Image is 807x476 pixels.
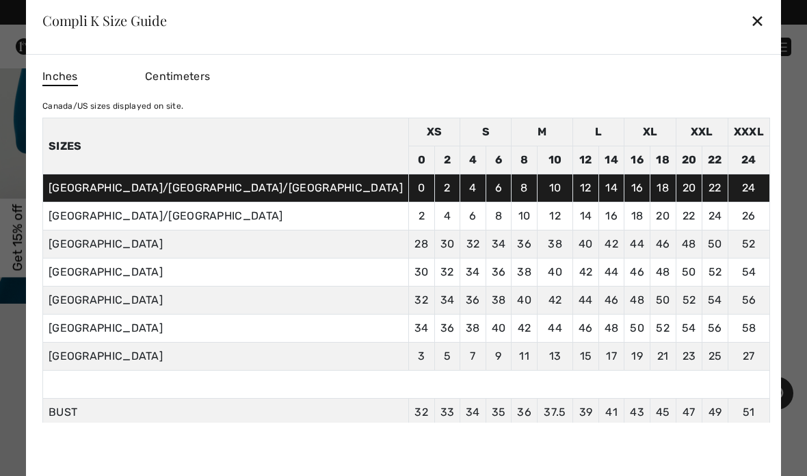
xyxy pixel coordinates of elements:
span: Centimeters [145,70,210,83]
span: 41 [605,406,618,419]
td: 20 [676,174,702,202]
td: 36 [512,230,538,259]
td: 8 [512,174,538,202]
td: 50 [650,287,676,315]
td: 50 [676,259,702,287]
td: 34 [460,259,486,287]
span: 34 [466,406,480,419]
td: 20 [650,202,676,230]
td: 10 [537,146,572,174]
td: 10 [537,174,572,202]
td: [GEOGRAPHIC_DATA] [42,287,408,315]
span: 51 [743,406,755,419]
td: 22 [676,202,702,230]
td: 44 [598,259,624,287]
td: 42 [512,315,538,343]
td: 14 [573,202,599,230]
td: 21 [650,343,676,371]
td: 34 [434,287,460,315]
td: 0 [408,174,434,202]
td: 27 [728,343,769,371]
td: L [573,118,624,146]
td: 32 [434,259,460,287]
td: 46 [598,287,624,315]
td: 34 [486,230,512,259]
td: 56 [702,315,728,343]
td: 48 [598,315,624,343]
td: 19 [624,343,650,371]
td: 38 [512,259,538,287]
td: 44 [537,315,572,343]
td: 52 [728,230,769,259]
td: 38 [537,230,572,259]
td: 24 [728,174,769,202]
span: 37.5 [544,406,566,419]
td: 40 [537,259,572,287]
td: 36 [460,287,486,315]
td: 12 [573,174,599,202]
td: 42 [598,230,624,259]
td: 40 [512,287,538,315]
td: 0 [408,146,434,174]
span: 33 [440,406,455,419]
td: 46 [624,259,650,287]
td: 44 [624,230,650,259]
td: 30 [434,230,460,259]
span: 35 [492,406,506,419]
td: XS [408,118,460,146]
td: 18 [650,146,676,174]
td: 38 [486,287,512,315]
td: 16 [598,202,624,230]
td: 2 [434,146,460,174]
td: 5 [434,343,460,371]
td: 8 [512,146,538,174]
span: 43 [630,406,644,419]
td: 6 [460,202,486,230]
td: 25 [702,343,728,371]
td: 54 [702,287,728,315]
td: 10 [512,202,538,230]
td: 14 [598,146,624,174]
td: 46 [650,230,676,259]
td: 36 [486,259,512,287]
td: 23 [676,343,702,371]
td: 46 [573,315,599,343]
td: 34 [408,315,434,343]
td: S [460,118,512,146]
td: 16 [624,174,650,202]
td: 13 [537,343,572,371]
td: 4 [434,202,460,230]
td: 58 [728,315,769,343]
div: Compli K Size Guide [42,14,167,27]
span: 32 [414,406,428,419]
td: [GEOGRAPHIC_DATA]/[GEOGRAPHIC_DATA]/[GEOGRAPHIC_DATA] [42,174,408,202]
td: 11 [512,343,538,371]
td: 22 [702,146,728,174]
td: 54 [676,315,702,343]
td: 12 [573,146,599,174]
td: 48 [650,259,676,287]
td: 40 [573,230,599,259]
span: Inches [42,68,78,86]
td: 56 [728,287,769,315]
td: 32 [460,230,486,259]
td: M [512,118,573,146]
td: [GEOGRAPHIC_DATA] [42,343,408,371]
div: ✕ [750,6,765,35]
td: XL [624,118,676,146]
td: 15 [573,343,599,371]
td: 24 [702,202,728,230]
td: 24 [728,146,769,174]
td: 18 [650,174,676,202]
td: [GEOGRAPHIC_DATA] [42,259,408,287]
td: 52 [702,259,728,287]
td: 28 [408,230,434,259]
span: 49 [709,406,722,419]
td: 17 [598,343,624,371]
td: 52 [676,287,702,315]
td: 42 [537,287,572,315]
td: 2 [434,174,460,202]
td: 6 [486,174,512,202]
td: 44 [573,287,599,315]
td: [GEOGRAPHIC_DATA] [42,315,408,343]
